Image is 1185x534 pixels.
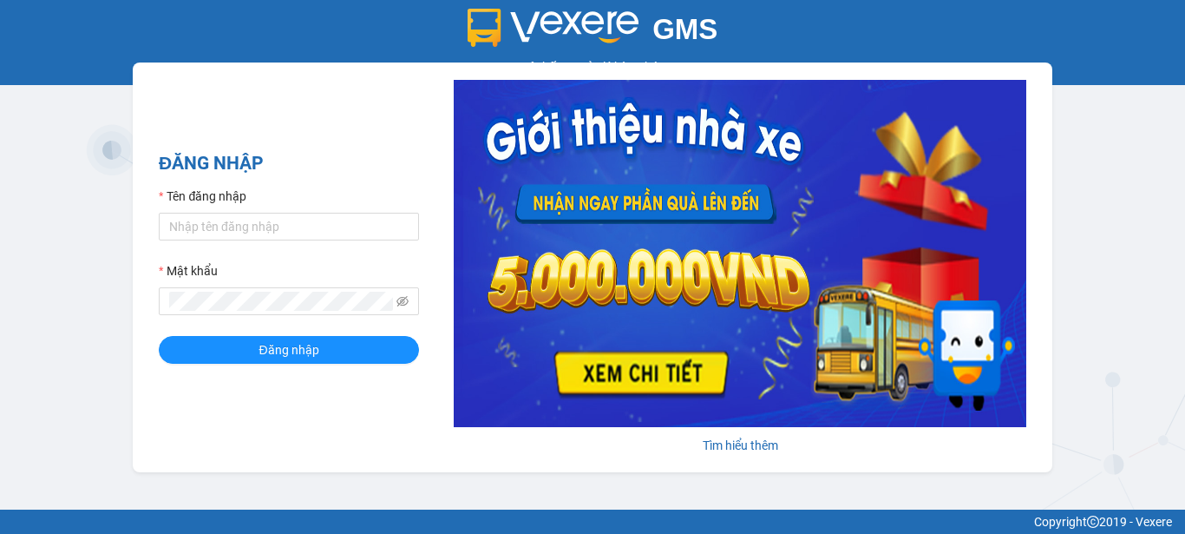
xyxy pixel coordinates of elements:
[454,80,1026,427] img: banner-0
[169,292,393,311] input: Mật khẩu
[652,13,717,45] span: GMS
[396,295,409,307] span: eye-invisible
[159,149,419,178] h2: ĐĂNG NHẬP
[159,213,419,241] input: Tên đăng nhập
[13,512,1172,531] div: Copyright 2019 - Vexere
[468,26,718,40] a: GMS
[1087,516,1099,528] span: copyright
[159,261,218,280] label: Mật khẩu
[159,187,246,206] label: Tên đăng nhập
[4,57,1181,76] div: Hệ thống quản lý hàng hóa
[159,336,419,364] button: Đăng nhập
[259,340,318,359] span: Đăng nhập
[468,9,639,47] img: logo 2
[454,436,1026,455] div: Tìm hiểu thêm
